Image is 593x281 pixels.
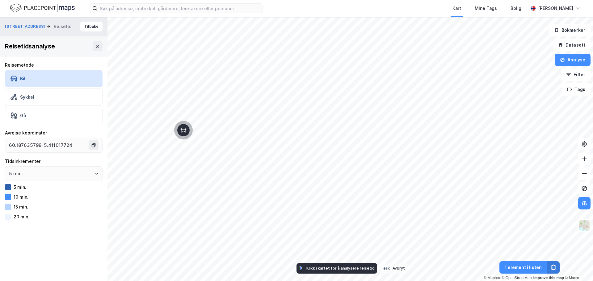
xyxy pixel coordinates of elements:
div: 5 min. [14,184,26,190]
div: Kontrollprogram for chat [562,251,593,281]
button: Filter [561,68,591,81]
button: Tilbake [80,22,103,31]
div: Reisemetode [5,61,103,69]
button: Analyse [555,54,591,66]
div: Tidsinkrementer [5,158,103,165]
button: Tags [562,83,591,96]
img: Z [578,220,590,231]
div: [PERSON_NAME] [538,5,573,12]
a: OpenStreetMap [502,276,532,280]
button: Open [94,171,99,176]
div: Kart [452,5,461,12]
button: Bokmerker [549,24,591,36]
div: Avbryt [393,266,405,271]
div: Sykkel [20,94,34,100]
input: Klikk i kartet for å velge avreisested [5,138,90,152]
div: 20 min. [14,214,29,219]
div: 10 min. [14,194,28,200]
input: ClearOpen [5,167,102,181]
div: Mine Tags [475,5,497,12]
button: [STREET_ADDRESS] [5,23,47,30]
div: Reisetid [54,23,72,30]
div: 15 min. [14,204,28,209]
a: Mapbox [484,276,501,280]
div: Avreise koordinater [5,129,103,137]
iframe: Chat Widget [562,251,593,281]
button: Datasett [553,39,591,51]
div: esc [382,265,391,271]
div: Bil [20,76,25,81]
div: Gå [20,113,26,118]
a: Improve this map [533,276,564,280]
img: logo.f888ab2527a4732fd821a326f86c7f29.svg [10,3,75,14]
button: 1 element i listen [499,261,547,274]
div: Reisetidsanalyse [5,41,55,51]
div: Bolig [511,5,521,12]
div: Map marker [177,124,190,136]
input: Søk på adresse, matrikkel, gårdeiere, leietakere eller personer [97,4,262,13]
div: Klikk i kartet for å analysere reisetid [306,266,375,271]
